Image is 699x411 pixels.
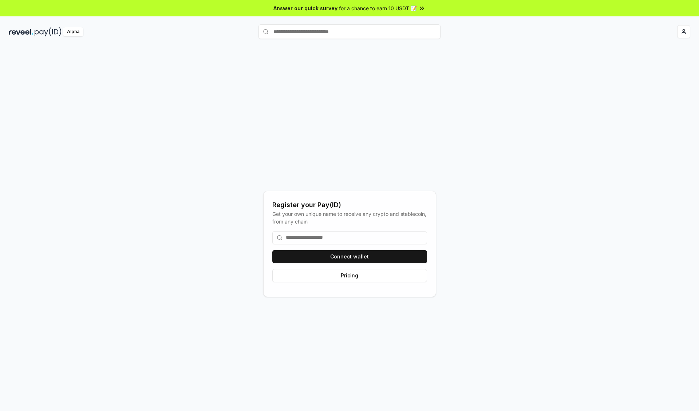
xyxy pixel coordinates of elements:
button: Pricing [272,269,427,282]
img: pay_id [35,27,62,36]
button: Connect wallet [272,250,427,263]
div: Alpha [63,27,83,36]
span: Answer our quick survey [273,4,337,12]
div: Register your Pay(ID) [272,200,427,210]
span: for a chance to earn 10 USDT 📝 [339,4,417,12]
div: Get your own unique name to receive any crypto and stablecoin, from any chain [272,210,427,225]
img: reveel_dark [9,27,33,36]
